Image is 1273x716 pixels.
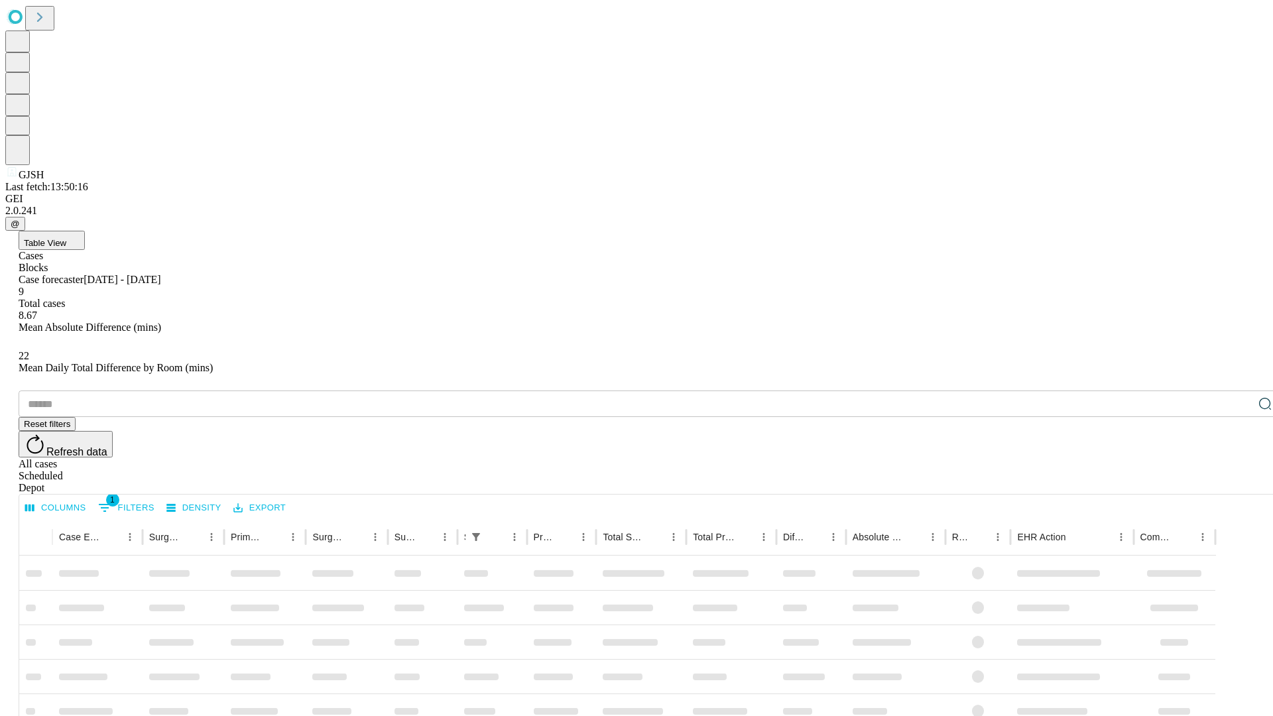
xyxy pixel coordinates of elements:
button: Select columns [22,498,90,518]
div: Surgery Date [394,532,416,542]
button: Reset filters [19,417,76,431]
button: Menu [436,528,454,546]
div: Surgery Name [312,532,345,542]
button: Menu [202,528,221,546]
span: GJSH [19,169,44,180]
button: Sort [646,528,664,546]
span: Mean Absolute Difference (mins) [19,322,161,333]
div: GEI [5,193,1268,205]
button: Show filters [467,528,485,546]
span: Total cases [19,298,65,309]
span: 22 [19,350,29,361]
div: Comments [1140,532,1174,542]
button: Sort [265,528,284,546]
button: Menu [664,528,683,546]
span: Case forecaster [19,274,84,285]
button: Menu [824,528,843,546]
button: Sort [1175,528,1193,546]
button: Menu [924,528,942,546]
div: Difference [783,532,804,542]
button: Menu [1112,528,1130,546]
button: Sort [417,528,436,546]
span: 8.67 [19,310,37,321]
button: Sort [556,528,574,546]
div: Total Scheduled Duration [603,532,644,542]
span: @ [11,219,20,229]
button: Density [163,498,225,518]
div: Case Epic Id [59,532,101,542]
button: Refresh data [19,431,113,457]
button: @ [5,217,25,231]
button: Menu [1193,528,1212,546]
button: Sort [184,528,202,546]
button: Export [230,498,289,518]
button: Sort [970,528,989,546]
button: Sort [347,528,366,546]
button: Sort [487,528,505,546]
div: Total Predicted Duration [693,532,735,542]
div: EHR Action [1017,532,1065,542]
button: Sort [905,528,924,546]
div: Absolute Difference [853,532,904,542]
button: Table View [19,231,85,250]
button: Menu [755,528,773,546]
div: Primary Service [231,532,264,542]
div: Scheduled In Room Duration [464,532,465,542]
span: Refresh data [46,446,107,457]
span: Last fetch: 13:50:16 [5,181,88,192]
span: Reset filters [24,419,70,429]
button: Menu [505,528,524,546]
span: Table View [24,238,66,248]
button: Menu [366,528,385,546]
button: Menu [121,528,139,546]
button: Sort [736,528,755,546]
span: 9 [19,286,24,297]
div: 1 active filter [467,528,485,546]
button: Menu [989,528,1007,546]
button: Show filters [95,497,158,518]
button: Menu [284,528,302,546]
button: Menu [574,528,593,546]
button: Sort [102,528,121,546]
button: Sort [806,528,824,546]
span: [DATE] - [DATE] [84,274,160,285]
div: 2.0.241 [5,205,1268,217]
div: Surgeon Name [149,532,182,542]
button: Sort [1067,528,1086,546]
div: Resolved in EHR [952,532,969,542]
div: Predicted In Room Duration [534,532,555,542]
span: 1 [106,493,119,507]
span: Mean Daily Total Difference by Room (mins) [19,362,213,373]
